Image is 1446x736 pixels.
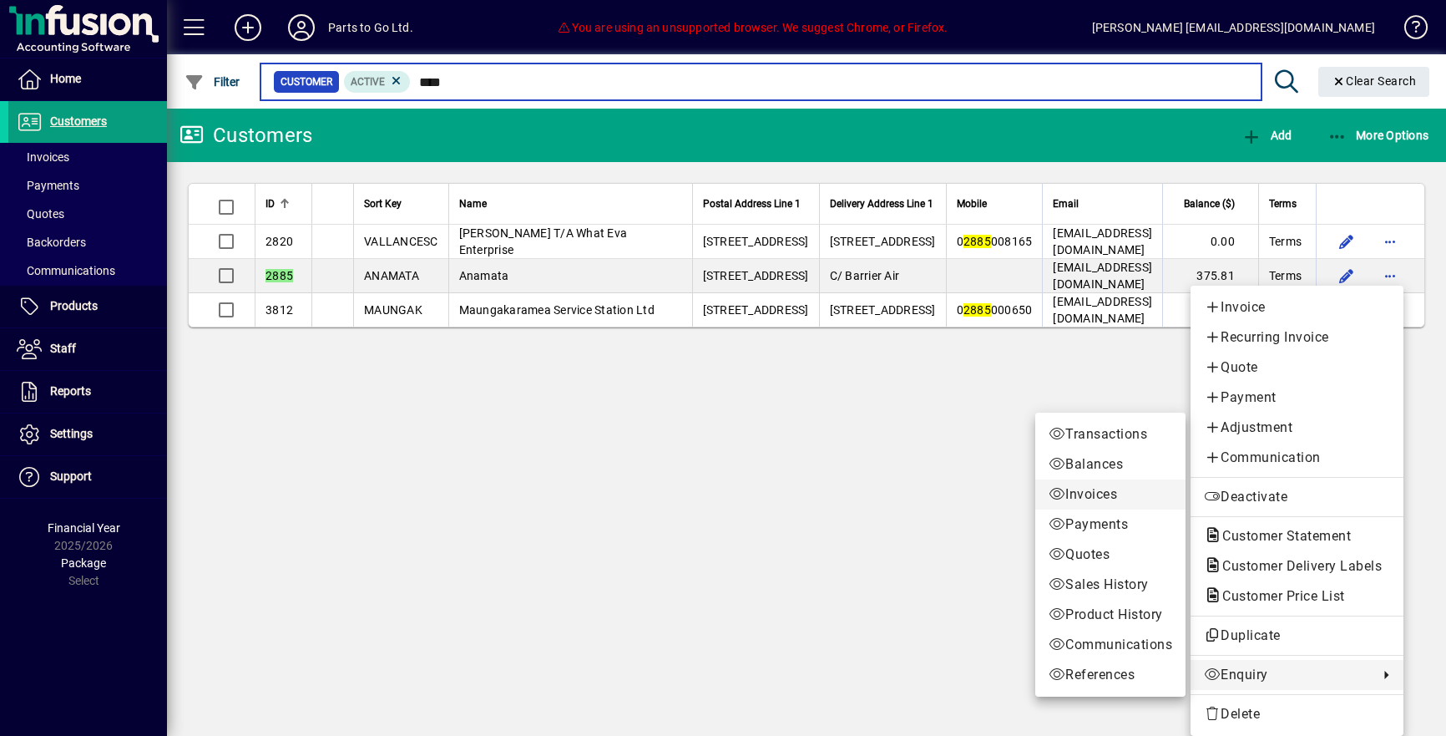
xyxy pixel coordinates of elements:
span: Enquiry [1204,665,1370,685]
button: Deactivate customer [1191,482,1403,512]
span: Recurring Invoice [1204,327,1390,348]
span: Balances [1049,454,1172,475]
span: Customer Price List [1204,588,1353,604]
span: Quotes [1049,545,1172,565]
span: Sales History [1049,575,1172,595]
span: Communication [1204,448,1390,468]
span: Transactions [1049,424,1172,444]
span: Customer Statement [1204,528,1359,544]
span: Duplicate [1204,626,1390,646]
span: Adjustment [1204,418,1390,438]
span: Deactivate [1204,487,1390,507]
span: References [1049,665,1172,685]
span: Product History [1049,605,1172,625]
span: Customer Delivery Labels [1204,558,1390,574]
span: Communications [1049,635,1172,655]
span: Payment [1204,388,1390,408]
span: Delete [1204,704,1390,724]
span: Quote [1204,358,1390,378]
span: Invoice [1204,297,1390,317]
span: Invoices [1049,485,1172,505]
span: Payments [1049,515,1172,535]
